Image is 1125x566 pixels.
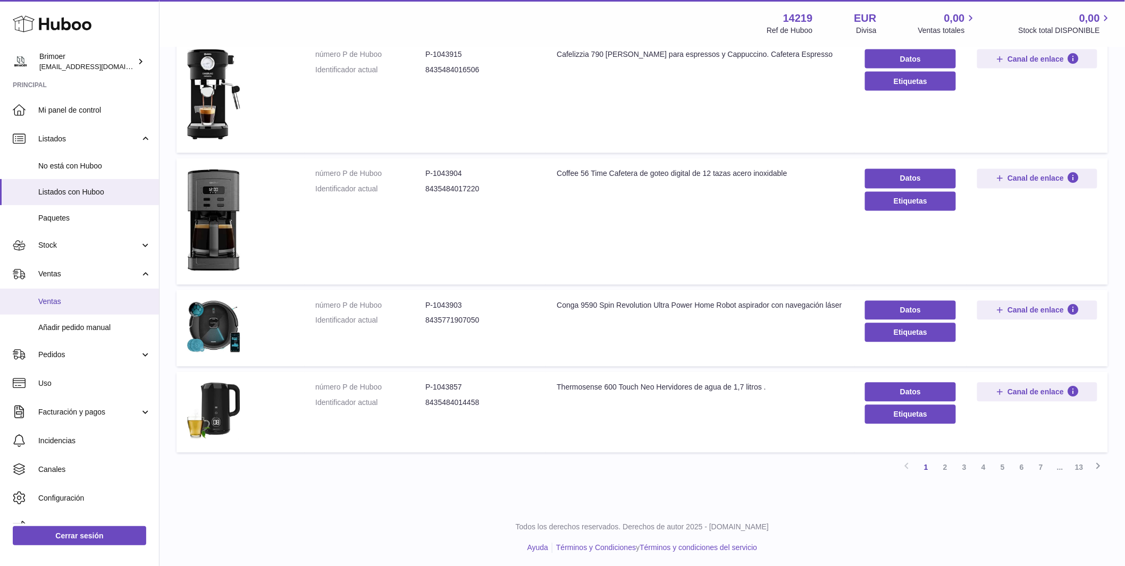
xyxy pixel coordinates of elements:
[187,49,240,140] img: Cafelizzia 790 White para espressos y Cappuccino. Cafetera Espresso
[767,26,812,36] div: Ref de Huboo
[39,52,135,72] div: Brimoer
[425,184,535,195] dd: 8435484017220
[1079,11,1100,26] span: 0,00
[38,105,151,115] span: Mi panel de control
[917,458,936,477] a: 1
[315,398,425,408] dt: Identificador actual
[187,383,240,440] img: Thermosense 600 Touch Neo Hervidores de agua de 1,7 litros .
[425,169,535,179] dd: P-1043904
[315,316,425,326] dt: Identificador actual
[38,323,151,333] span: Añadir pedido manual
[865,405,956,424] button: Etiquetas
[640,544,757,552] a: Términos y condiciones del servicio
[936,458,955,477] a: 2
[557,169,844,179] div: Coffee 56 Time Cafetera de goteo digital de 12 tazas acero inoxidable
[865,192,956,211] button: Etiquetas
[1008,174,1064,183] span: Canal de enlace
[918,11,977,36] a: 0,00 Ventas totales
[315,49,425,60] dt: número P de Huboo
[993,458,1012,477] a: 5
[315,301,425,311] dt: número P de Huboo
[865,72,956,91] button: Etiquetas
[13,54,29,70] img: oroses@renuevo.es
[556,544,636,552] a: Términos y Condiciones
[38,350,140,360] span: Pedidos
[783,11,813,26] strong: 14219
[1012,458,1031,477] a: 6
[38,378,151,388] span: Uso
[977,383,1097,402] button: Canal de enlace
[13,526,146,545] a: Cerrar sesión
[39,62,156,71] span: [EMAIL_ADDRESS][DOMAIN_NAME]
[315,65,425,75] dt: Identificador actual
[1019,11,1112,36] a: 0,00 Stock total DISPONIBLE
[974,458,993,477] a: 4
[1008,306,1064,315] span: Canal de enlace
[315,184,425,195] dt: Identificador actual
[552,543,757,553] li: y
[977,169,1097,188] button: Canal de enlace
[38,493,151,503] span: Configuración
[38,407,140,417] span: Facturación y pagos
[557,301,844,311] div: Conga 9590 Spin Revolution Ultra Power Home Robot aspirador con navegación láser
[38,464,151,475] span: Canales
[1008,54,1064,64] span: Canal de enlace
[527,544,548,552] a: Ayuda
[865,323,956,342] button: Etiquetas
[865,383,956,402] a: Datos
[168,522,1116,533] p: Todos los derechos reservados. Derechos de autor 2025 - [DOMAIN_NAME]
[315,169,425,179] dt: número P de Huboo
[865,49,956,69] a: Datos
[425,49,535,60] dd: P-1043915
[425,383,535,393] dd: P-1043857
[38,522,151,532] span: Devoluciones
[315,383,425,393] dt: número P de Huboo
[1008,387,1064,397] span: Canal de enlace
[38,161,151,171] span: No está con Huboo
[187,301,240,353] img: Conga 9590 Spin Revolution Ultra Power Home Robot aspirador con navegación láser
[1051,458,1070,477] span: ...
[557,383,844,393] div: Thermosense 600 Touch Neo Hervidores de agua de 1,7 litros .
[977,49,1097,69] button: Canal de enlace
[425,316,535,326] dd: 8435771907050
[425,301,535,311] dd: P-1043903
[977,301,1097,320] button: Canal de enlace
[865,169,956,188] a: Datos
[944,11,965,26] span: 0,00
[425,65,535,75] dd: 8435484016506
[38,436,151,446] span: Incidencias
[854,11,877,26] strong: EUR
[557,49,844,60] div: Cafelizzia 790 [PERSON_NAME] para espressos y Cappuccino. Cafetera Espresso
[38,187,151,197] span: Listados con Huboo
[38,240,140,250] span: Stock
[1070,458,1089,477] a: 13
[38,213,151,223] span: Paquetes
[1031,458,1051,477] a: 7
[187,169,240,271] img: Coffee 56 Time Cafetera de goteo digital de 12 tazas acero inoxidable
[38,134,140,144] span: Listados
[857,26,877,36] div: Divisa
[955,458,974,477] a: 3
[918,26,977,36] span: Ventas totales
[865,301,956,320] a: Datos
[1019,26,1112,36] span: Stock total DISPONIBLE
[425,398,535,408] dd: 8435484014458
[38,297,151,307] span: Ventas
[38,269,140,279] span: Ventas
